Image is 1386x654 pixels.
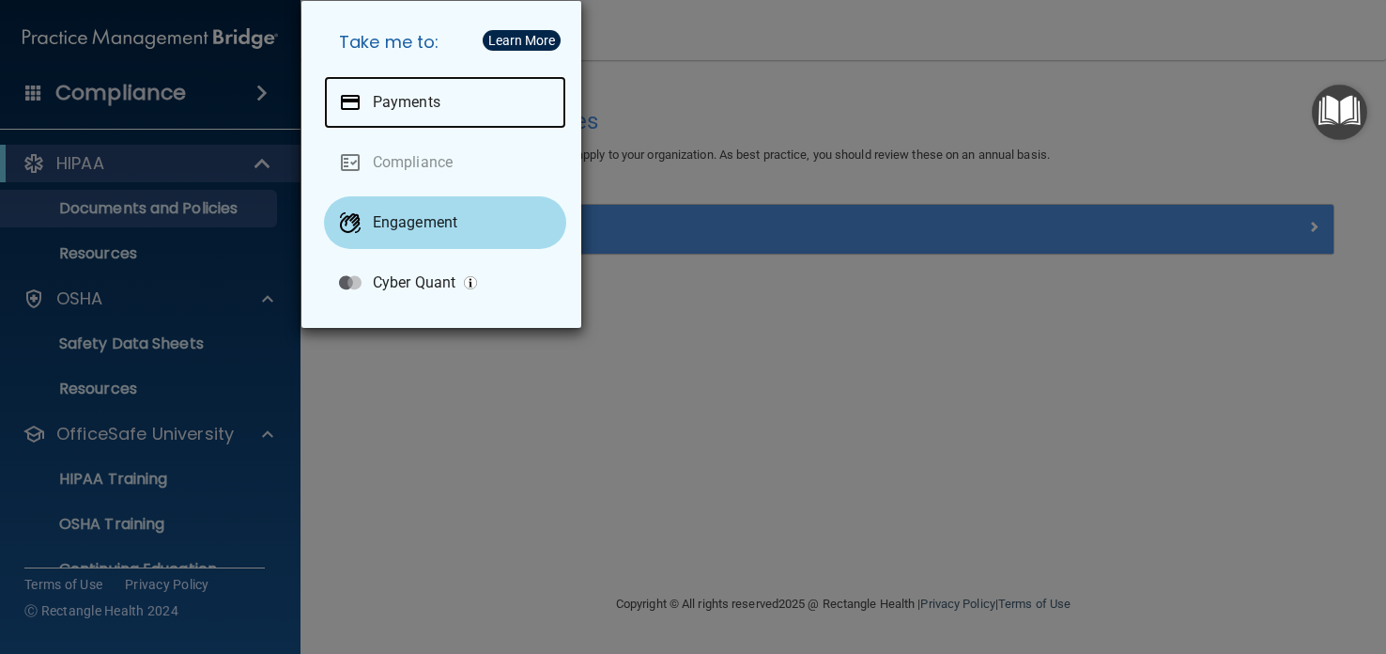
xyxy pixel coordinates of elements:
p: Cyber Quant [373,273,455,292]
p: Payments [373,93,440,112]
a: Payments [324,76,566,129]
div: Learn More [488,34,555,47]
a: Compliance [324,136,566,189]
button: Learn More [483,30,561,51]
a: Engagement [324,196,566,249]
p: Engagement [373,213,457,232]
a: Cyber Quant [324,257,566,309]
h5: Take me to: [324,16,566,69]
button: Open Resource Center [1312,85,1367,140]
